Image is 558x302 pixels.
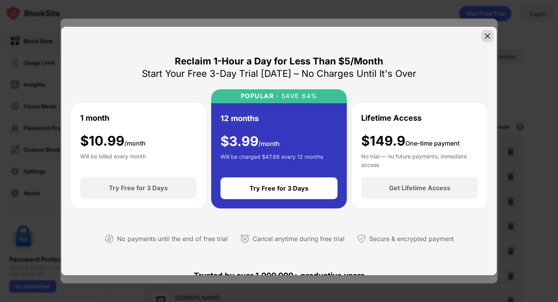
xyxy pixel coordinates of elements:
[250,184,308,192] div: Try Free for 3 Days
[80,112,109,124] div: 1 month
[357,234,366,243] img: secured-payment
[175,55,383,68] div: Reclaim 1-Hour a Day for Less Than $5/Month
[361,133,460,149] div: $149.9
[389,184,450,192] div: Get Lifetime Access
[258,140,280,148] span: /month
[240,234,250,243] img: cancel-anytime
[124,139,146,147] span: /month
[361,152,478,168] div: No trial — no future payments, immediate access
[220,134,280,149] div: $ 3.99
[405,139,460,147] span: One-time payment
[279,92,318,100] div: SAVE 64%
[241,92,279,100] div: POPULAR ·
[220,113,259,124] div: 12 months
[142,68,416,80] div: Start Your Free 3-Day Trial [DATE] – No Charges Until It's Over
[369,233,454,245] div: Secure & encrypted payment
[105,234,114,243] img: not-paying
[71,257,487,294] div: Trusted by over 1,000,000+ productive users
[253,233,344,245] div: Cancel anytime during free trial
[109,184,168,192] div: Try Free for 3 Days
[361,112,422,124] div: Lifetime Access
[80,133,146,149] div: $ 10.99
[220,153,323,168] div: Will be charged $47.88 every 12 months
[117,233,228,245] div: No payments until the end of free trial
[80,152,146,168] div: Will be billed every month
